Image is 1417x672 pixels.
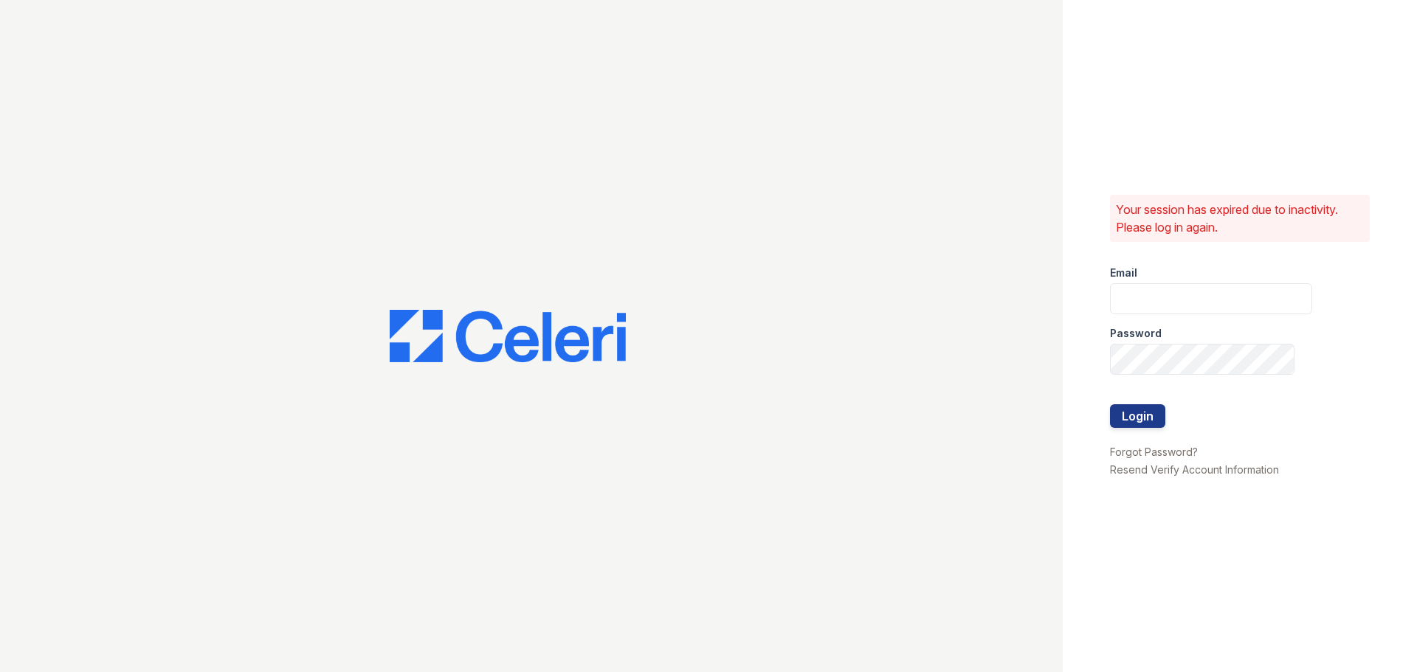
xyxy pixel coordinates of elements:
[1110,463,1279,476] a: Resend Verify Account Information
[390,310,626,363] img: CE_Logo_Blue-a8612792a0a2168367f1c8372b55b34899dd931a85d93a1a3d3e32e68fde9ad4.png
[1110,446,1198,458] a: Forgot Password?
[1110,266,1137,280] label: Email
[1116,201,1364,236] p: Your session has expired due to inactivity. Please log in again.
[1110,326,1162,341] label: Password
[1110,404,1165,428] button: Login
